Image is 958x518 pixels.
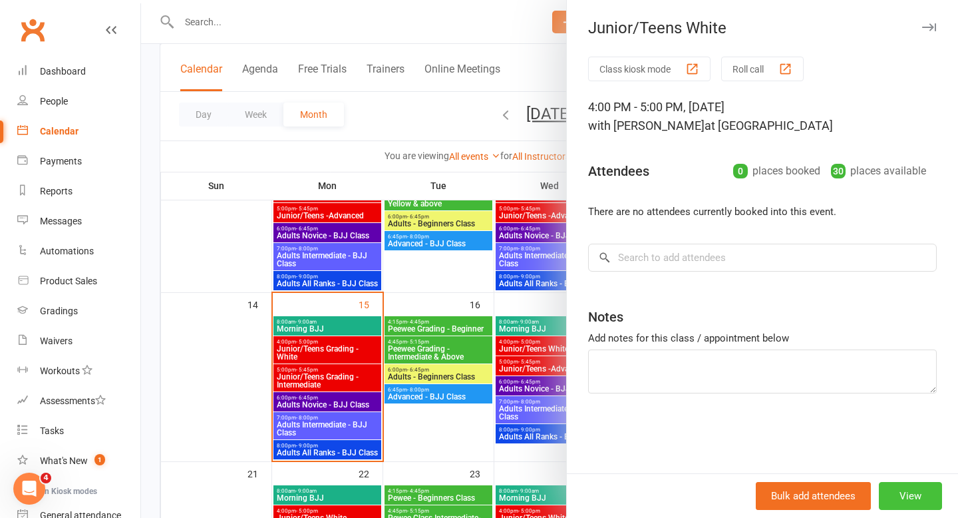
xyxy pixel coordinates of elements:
[567,19,958,37] div: Junior/Teens White
[13,473,45,505] iframe: Intercom live chat
[17,176,140,206] a: Reports
[21,236,245,301] div: Additionally, prospects already in our system cannot book additional free trials through the webs...
[40,455,88,466] div: What's New
[21,132,242,156] b: Settings > Account Profile > Bookings > Advanced
[17,326,140,356] a: Waivers
[21,342,132,350] div: [PERSON_NAME] • Just now
[17,296,140,326] a: Gradings
[17,416,140,446] a: Tasks
[49,288,185,299] b: Calendar > View Calendar
[11,310,255,369] div: Toby says…
[40,246,94,256] div: Automations
[21,105,245,170] div: To stop prospects from attending bookings, you can limit their booking allowance. Go to and adjus...
[40,186,73,196] div: Reports
[234,5,257,29] div: Close
[21,176,245,228] div: You can also set restrictions for specific events by going into the event, selecting , and scroll...
[17,446,140,476] a: What's New1
[879,482,942,510] button: View
[228,411,249,432] button: Send a message…
[208,5,234,31] button: Home
[40,276,97,286] div: Product Sales
[17,356,140,386] a: Workouts
[16,13,49,47] a: Clubworx
[11,388,255,411] textarea: Message…
[17,236,140,266] a: Automations
[9,5,34,31] button: go back
[17,146,140,176] a: Payments
[17,206,140,236] a: Messages
[588,119,705,132] span: with [PERSON_NAME]
[40,395,106,406] div: Assessments
[40,425,64,436] div: Tasks
[17,87,140,117] a: People
[705,119,833,132] span: at [GEOGRAPHIC_DATA]
[17,57,140,87] a: Dashboard
[17,117,140,146] a: Calendar
[59,52,245,78] div: how do I stop prospects from attending bookings
[178,190,238,201] b: View > Edit
[17,266,140,296] a: Product Sales
[11,44,255,97] div: Redcat says…
[190,290,201,300] a: Source reference 144778:
[831,162,926,180] div: places available
[588,330,937,346] div: Add notes for this class / appointment below
[831,164,846,178] div: 30
[11,97,255,308] div: To stop prospects from attending bookings, you can limit their booking allowance. Go toSettings >...
[721,57,804,81] button: Roll call
[588,57,711,81] button: Class kiosk mode
[63,416,74,427] button: Upload attachment
[588,98,937,135] div: 4:00 PM - 5:00 PM, [DATE]
[65,7,151,17] h1: [PERSON_NAME]
[121,204,224,214] b: "restrictions/limits"
[40,366,80,376] div: Workouts
[11,310,113,340] div: Was that helpful?[PERSON_NAME] • Just now
[40,126,79,136] div: Calendar
[42,416,53,427] button: Gif picker
[588,308,623,326] div: Notes
[40,66,86,77] div: Dashboard
[756,482,871,510] button: Bulk add attendees
[65,17,166,30] p: The team can also help
[21,416,31,427] button: Emoji picker
[17,386,140,416] a: Assessments
[733,162,820,180] div: places booked
[588,244,937,272] input: Search to add attendees
[38,7,59,29] img: Profile image for Toby
[40,156,82,166] div: Payments
[11,97,255,310] div: Toby says…
[41,473,51,483] span: 4
[40,216,82,226] div: Messages
[588,162,649,180] div: Attendees
[40,96,68,107] div: People
[48,44,255,86] div: how do I stop prospects from attending bookings
[733,164,748,178] div: 0
[40,336,73,346] div: Waivers
[588,204,937,220] li: There are no attendees currently booked into this event.
[94,454,105,465] span: 1
[40,306,78,316] div: Gradings
[84,416,95,427] button: Start recording
[21,318,102,332] div: Was that helpful?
